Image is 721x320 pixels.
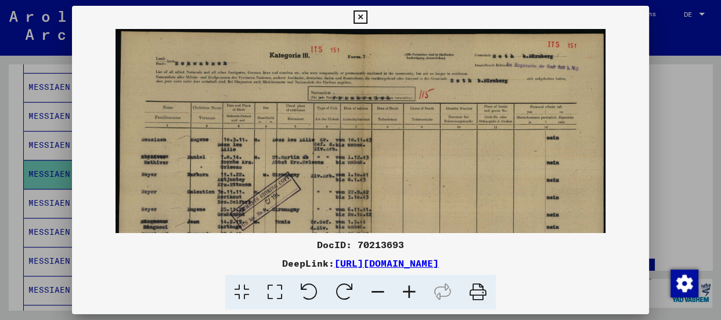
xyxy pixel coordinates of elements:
[72,238,649,252] div: DocID: 70213693
[670,270,698,297] img: Zustimmung ändern
[72,256,649,270] div: DeepLink:
[670,269,698,297] div: Zustimmung ändern
[334,257,439,269] a: [URL][DOMAIN_NAME]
